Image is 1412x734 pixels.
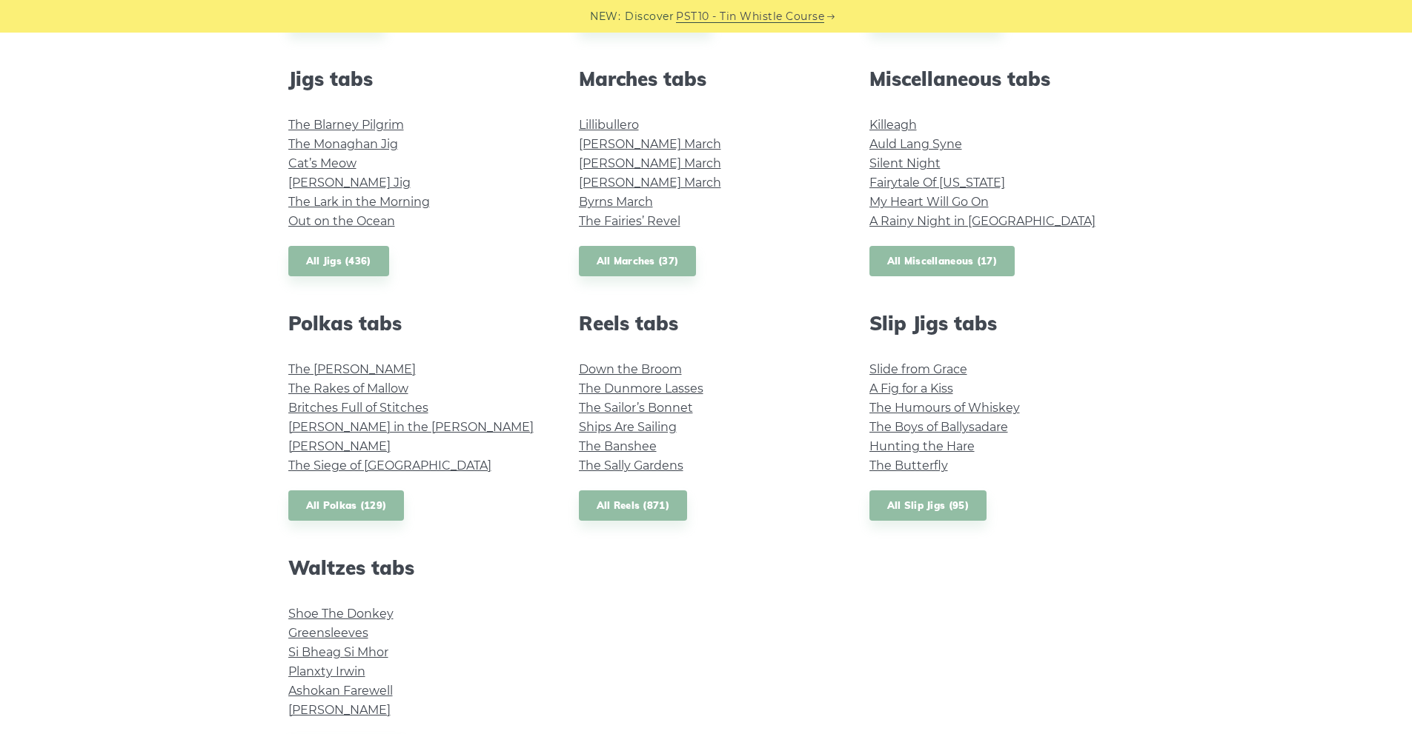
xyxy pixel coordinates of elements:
[288,195,430,209] a: The Lark in the Morning
[579,137,721,151] a: [PERSON_NAME] March
[288,312,543,335] h2: Polkas tabs
[288,703,391,717] a: [PERSON_NAME]
[288,362,416,376] a: The [PERSON_NAME]
[579,246,697,276] a: All Marches (37)
[869,176,1005,190] a: Fairytale Of [US_STATE]
[579,458,683,473] a: The Sally Gardens
[579,176,721,190] a: [PERSON_NAME] March
[288,607,394,621] a: Shoe The Donkey
[869,401,1020,415] a: The Humours of Whiskey
[869,195,989,209] a: My Heart Will Go On
[579,362,682,376] a: Down the Broom
[869,420,1008,434] a: The Boys of Ballysadare
[288,156,357,170] a: Cat’s Meow
[288,67,543,90] h2: Jigs tabs
[288,246,389,276] a: All Jigs (436)
[869,381,953,396] a: A Fig for a Kiss
[579,67,834,90] h2: Marches tabs
[288,645,388,659] a: Si­ Bheag Si­ Mhor
[579,401,693,415] a: The Sailor’s Bonnet
[869,362,967,376] a: Slide from Grace
[579,156,721,170] a: [PERSON_NAME] March
[579,312,834,335] h2: Reels tabs
[579,214,680,228] a: The Fairies’ Revel
[869,214,1096,228] a: A Rainy Night in [GEOGRAPHIC_DATA]
[288,214,395,228] a: Out on the Ocean
[869,490,987,521] a: All Slip Jigs (95)
[869,246,1015,276] a: All Miscellaneous (17)
[579,118,639,132] a: Lillibullero
[288,401,428,415] a: Britches Full of Stitches
[288,118,404,132] a: The Blarney Pilgrim
[579,195,653,209] a: Byrns March
[288,458,491,473] a: The Siege of [GEOGRAPHIC_DATA]
[869,439,975,453] a: Hunting the Hare
[288,137,398,151] a: The Monaghan Jig
[288,420,534,434] a: [PERSON_NAME] in the [PERSON_NAME]
[288,381,408,396] a: The Rakes of Mallow
[288,490,405,521] a: All Polkas (129)
[869,312,1124,335] h2: Slip Jigs tabs
[288,556,543,579] h2: Waltzes tabs
[625,8,674,25] span: Discover
[288,626,368,640] a: Greensleeves
[590,8,620,25] span: NEW:
[288,439,391,453] a: [PERSON_NAME]
[579,490,688,521] a: All Reels (871)
[869,137,962,151] a: Auld Lang Syne
[869,118,917,132] a: Killeagh
[579,420,677,434] a: Ships Are Sailing
[288,684,393,698] a: Ashokan Farewell
[869,458,948,473] a: The Butterfly
[579,381,703,396] a: The Dunmore Lasses
[869,156,941,170] a: Silent Night
[288,664,365,678] a: Planxty Irwin
[676,8,824,25] a: PST10 - Tin Whistle Course
[288,176,411,190] a: [PERSON_NAME] Jig
[579,439,657,453] a: The Banshee
[869,67,1124,90] h2: Miscellaneous tabs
